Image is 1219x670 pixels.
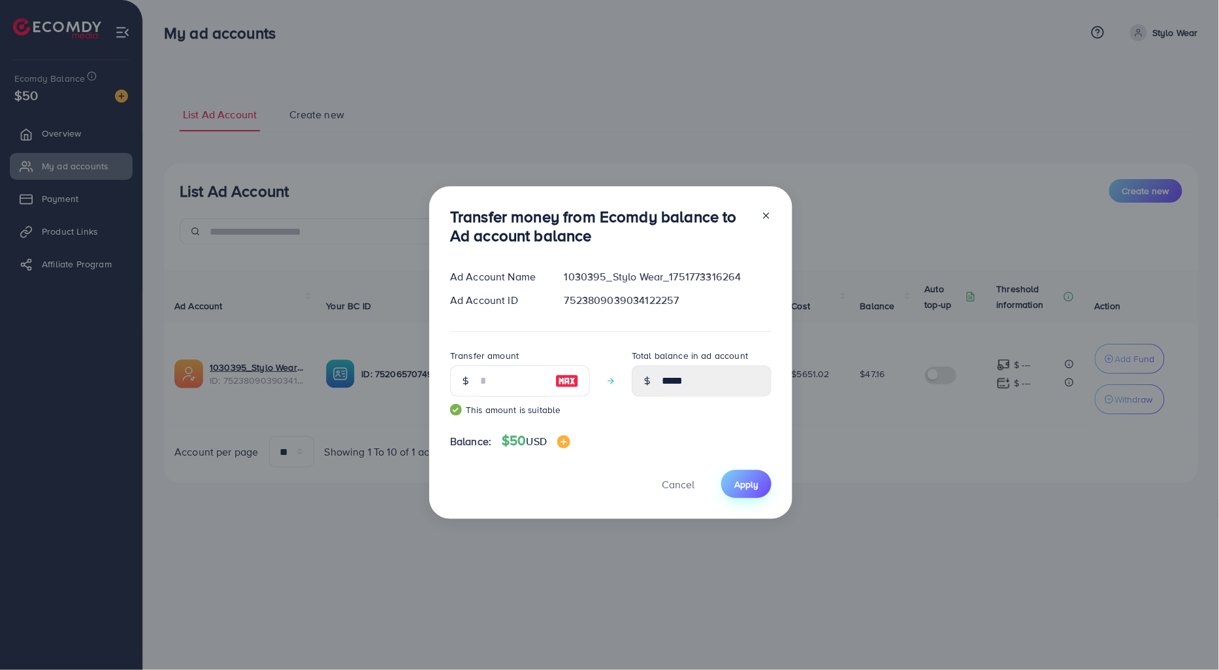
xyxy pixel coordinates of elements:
button: Apply [721,470,772,498]
h3: Transfer money from Ecomdy balance to Ad account balance [450,207,751,245]
img: guide [450,404,462,416]
small: This amount is suitable [450,403,590,416]
div: 7523809039034122257 [554,293,782,308]
h4: $50 [502,433,570,449]
button: Cancel [645,470,711,498]
label: Transfer amount [450,349,519,362]
div: 1030395_Stylo Wear_1751773316264 [554,269,782,284]
img: image [557,435,570,448]
span: Apply [734,478,758,491]
label: Total balance in ad account [632,349,748,362]
span: USD [527,434,547,448]
iframe: Chat [1163,611,1209,660]
div: Ad Account ID [440,293,554,308]
span: Cancel [662,477,694,492]
div: Ad Account Name [440,269,554,284]
img: image [555,373,579,389]
span: Balance: [450,434,491,449]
